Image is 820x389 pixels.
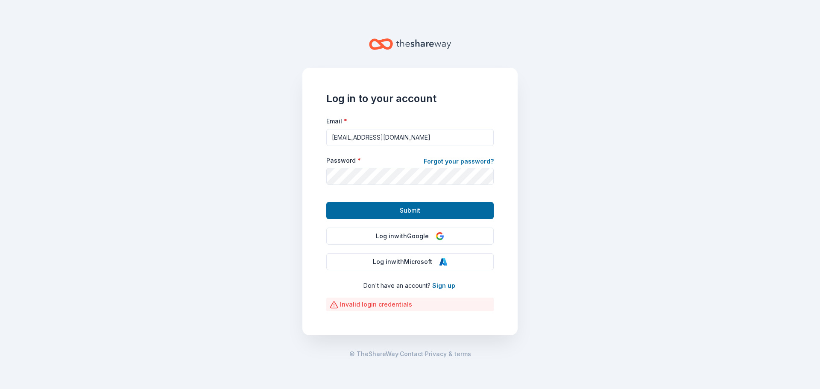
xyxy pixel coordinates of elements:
[400,349,423,359] a: Contact
[425,349,471,359] a: Privacy & terms
[349,350,398,357] span: © TheShareWay
[326,298,494,311] div: Invalid login credentials
[326,117,347,126] label: Email
[439,257,448,266] img: Microsoft Logo
[424,156,494,168] a: Forgot your password?
[436,232,444,240] img: Google Logo
[326,228,494,245] button: Log inwithGoogle
[326,156,361,165] label: Password
[369,34,451,54] a: Home
[432,282,455,289] a: Sign up
[349,349,471,359] span: · ·
[326,202,494,219] button: Submit
[400,205,420,216] span: Submit
[326,253,494,270] button: Log inwithMicrosoft
[363,282,430,289] span: Don ' t have an account?
[326,92,494,105] h1: Log in to your account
